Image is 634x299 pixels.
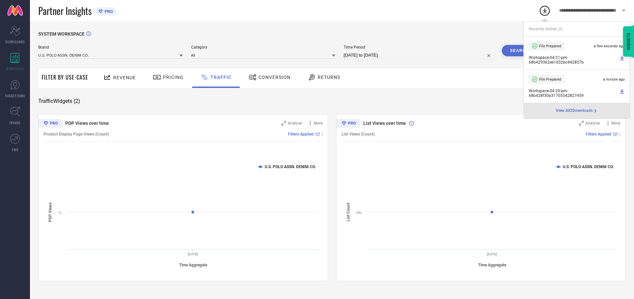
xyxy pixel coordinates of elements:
span: Partner Insights [38,4,92,18]
span: SYSTEM WORKSPACE [38,31,85,37]
span: More [314,121,323,126]
div: Premium [38,119,63,129]
text: U.S. POLO ASSN. DENIM CO. [563,164,614,169]
span: Analyse [288,121,302,126]
tspan: Time Aggregate [179,263,207,267]
span: SUGGESTIONS [5,93,25,98]
span: Product Display Page Views (Count) [44,132,109,137]
a: Download [619,89,625,98]
span: | [619,132,620,137]
span: Filters Applied [586,132,611,137]
span: SCORECARDS [5,39,25,44]
input: Select time period [344,51,493,59]
span: List Views (Count) [342,132,375,137]
tspan: PDP Views [48,202,53,222]
span: Recently Added ( 2 ) [529,27,563,31]
svg: Zoom [281,121,286,126]
span: File Prepared [539,44,561,48]
span: WORKSPACE [6,66,24,71]
span: Traffic Widgets ( 2 ) [38,98,80,105]
tspan: List Count [346,203,351,221]
span: Workspace - 04:21-pm - 68b429362ee1d32bc442857b [529,55,618,65]
text: 26L [356,211,362,214]
span: Brand [38,45,183,50]
span: Traffic [210,75,231,80]
span: More [611,121,620,126]
span: TRENDS [9,120,21,125]
span: Filters Applied [288,132,314,137]
span: Revenue [113,75,136,80]
span: List Views over time [363,121,406,126]
text: U.S. POLO ASSN. DENIM CO. [265,164,316,169]
a: Download [619,55,625,65]
span: a minute ago [603,77,625,82]
tspan: Time Aggregate [478,263,506,267]
span: Filter By Use-Case [42,73,88,81]
span: FWD [12,147,18,152]
div: Open download page [556,108,598,114]
span: View All 2 Downloads [556,108,593,114]
div: Open download list [539,5,551,17]
span: PRO [103,9,113,14]
span: Category [191,45,336,50]
span: Pricing [163,75,183,80]
text: 1L [58,211,62,214]
span: File Prepared [539,77,561,82]
span: Analyse [585,121,600,126]
span: Returns [318,75,340,80]
span: | [322,132,323,137]
text: [DATE] [487,252,497,256]
a: View All2Downloads [556,108,598,114]
svg: Zoom [579,121,584,126]
span: Time Period [344,45,493,50]
div: Premium [336,119,361,129]
text: [DATE] [188,252,198,256]
span: PDP Views over time [65,121,109,126]
span: a few seconds ago [594,44,625,48]
span: Conversion [258,75,291,80]
button: Search [502,45,538,56]
span: Workspace - 04:20-pm - 68b428f30a31705542827459 [529,89,618,98]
